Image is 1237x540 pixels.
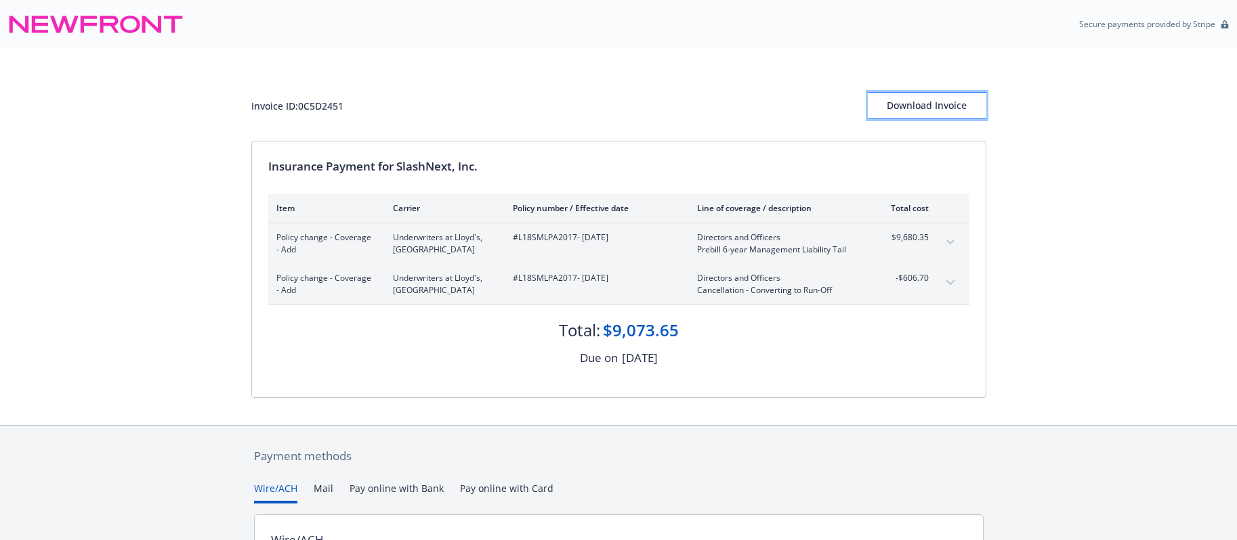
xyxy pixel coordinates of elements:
button: Pay online with Card [460,481,553,503]
span: #L18SMLPA2017 - [DATE] [513,231,675,244]
div: Carrier [393,202,491,214]
button: Wire/ACH [254,481,297,503]
span: Underwriters at Lloyd's, [GEOGRAPHIC_DATA] [393,231,491,256]
span: Policy change - Coverage - Add [276,231,371,256]
span: Underwriters at Lloyd's, [GEOGRAPHIC_DATA] [393,272,491,296]
div: Download Invoice [868,93,986,118]
span: $9,680.35 [878,231,929,244]
span: Prebill 6-year Management Liability Tail [697,244,856,256]
p: Secure payments provided by Stripe [1079,18,1215,30]
button: expand content [940,231,961,253]
button: Pay online with Bank [350,481,444,503]
div: Line of coverage / description [697,202,856,214]
div: Total cost [878,202,929,214]
div: Item [276,202,371,214]
div: Due on [580,349,618,367]
button: expand content [940,272,961,294]
button: Mail [314,481,333,503]
div: Total: [559,319,600,342]
span: Policy change - Coverage - Add [276,272,371,296]
span: Directors and Officers [697,272,856,284]
button: Download Invoice [868,92,986,119]
div: Payment methods [254,447,984,465]
div: Policy change - Coverage - AddUnderwriters at Lloyd's, [GEOGRAPHIC_DATA]#L18SMLPA2017- [DATE]Dire... [268,264,969,305]
span: Cancellation - Converting to Run-Off [697,284,856,296]
span: -$606.70 [878,272,929,284]
div: Policy change - Coverage - AddUnderwriters at Lloyd's, [GEOGRAPHIC_DATA]#L18SMLPA2017- [DATE]Dire... [268,223,969,264]
span: Directors and OfficersCancellation - Converting to Run-Off [697,272,856,296]
span: Directors and Officers [697,231,856,244]
div: [DATE] [622,349,658,367]
div: $9,073.65 [603,319,679,342]
span: Directors and OfficersPrebill 6-year Management Liability Tail [697,231,856,256]
div: Insurance Payment for SlashNext, Inc. [268,158,969,175]
div: Policy number / Effective date [513,202,675,214]
span: #L18SMLPA2017 - [DATE] [513,272,675,284]
div: Invoice ID: 0C5D2451 [251,99,343,113]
